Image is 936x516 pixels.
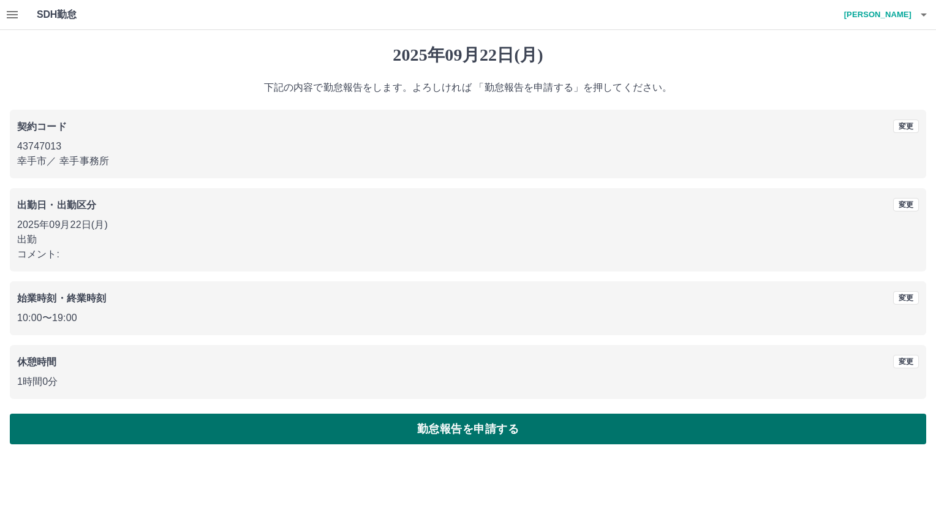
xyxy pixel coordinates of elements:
button: 変更 [893,120,919,133]
b: 始業時刻・終業時刻 [17,293,106,303]
p: 2025年09月22日(月) [17,218,919,232]
button: 変更 [893,198,919,211]
button: 勤怠報告を申請する [10,414,926,444]
h1: 2025年09月22日(月) [10,45,926,66]
b: 休憩時間 [17,357,57,367]
b: 契約コード [17,121,67,132]
p: 下記の内容で勤怠報告をします。よろしければ 「勤怠報告を申請する」を押してください。 [10,80,926,95]
p: 幸手市 ／ 幸手事務所 [17,154,919,169]
p: 43747013 [17,139,919,154]
b: 出勤日・出勤区分 [17,200,96,210]
p: 10:00 〜 19:00 [17,311,919,325]
p: コメント: [17,247,919,262]
p: 1時間0分 [17,374,919,389]
button: 変更 [893,291,919,305]
p: 出勤 [17,232,919,247]
button: 変更 [893,355,919,368]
